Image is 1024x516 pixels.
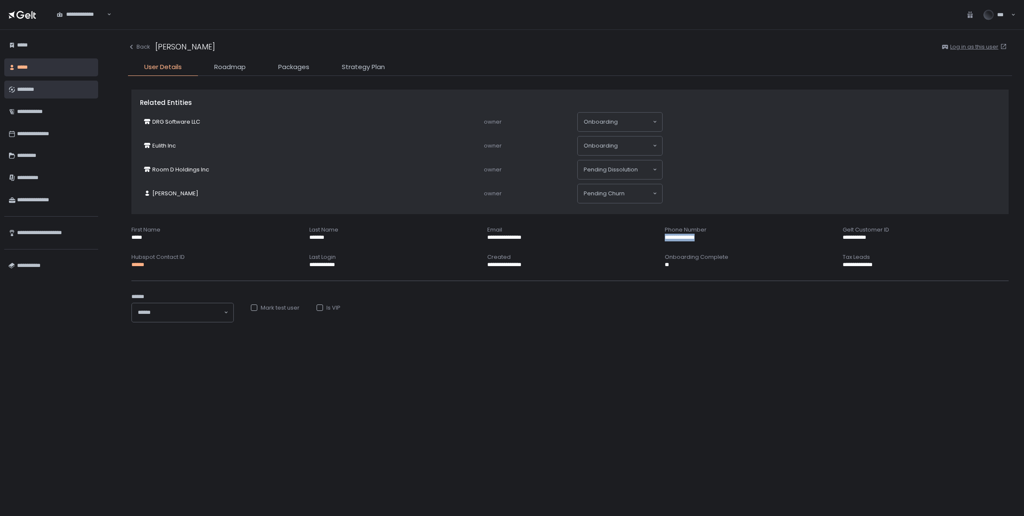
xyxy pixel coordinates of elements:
[578,184,662,203] div: Search for option
[618,142,652,150] input: Search for option
[638,165,652,174] input: Search for option
[578,160,662,179] div: Search for option
[584,142,618,150] span: onboarding
[278,62,309,72] span: Packages
[843,253,1009,261] div: Tax Leads
[584,190,625,197] span: pending Churn
[105,10,106,19] input: Search for option
[309,253,475,261] div: Last Login
[152,142,176,150] span: Eulith Inc
[140,115,204,129] a: DRG Software LLC
[152,190,198,197] span: [PERSON_NAME]
[131,226,297,234] div: First Name
[484,165,502,174] span: owner
[342,62,385,72] span: Strategy Plan
[665,226,831,234] div: Phone Number
[51,6,111,23] div: Search for option
[140,186,202,201] a: [PERSON_NAME]
[152,118,200,126] span: DRG Software LLC
[665,253,831,261] div: Onboarding Complete
[950,43,1009,51] a: Log in as this user
[484,118,502,126] span: owner
[484,142,502,150] span: owner
[132,303,233,322] div: Search for option
[584,118,618,126] span: onboarding
[214,62,246,72] span: Roadmap
[578,136,662,155] div: Search for option
[144,62,182,72] span: User Details
[843,226,1009,234] div: Gelt Customer ID
[140,139,179,153] a: Eulith Inc
[155,308,223,317] input: Search for option
[618,118,652,126] input: Search for option
[487,226,653,234] div: Email
[152,166,209,174] span: Room D Holdings Inc
[625,189,652,198] input: Search for option
[578,113,662,131] div: Search for option
[131,253,297,261] div: Hubspot Contact ID
[140,162,212,177] a: Room D Holdings Inc
[128,43,150,51] button: Back
[584,166,638,174] span: pending Dissolution
[155,41,215,52] div: [PERSON_NAME]
[487,253,653,261] div: Created
[484,189,502,197] span: owner
[140,98,1000,108] div: Related Entities
[309,226,475,234] div: Last Name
